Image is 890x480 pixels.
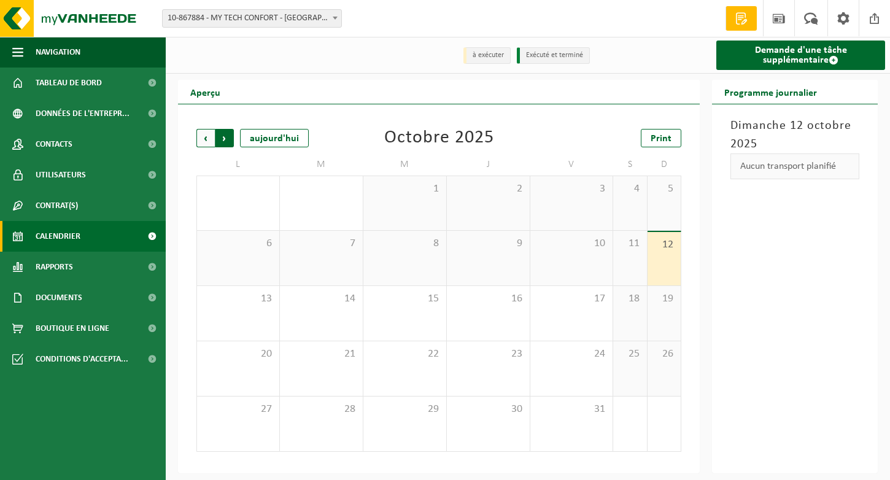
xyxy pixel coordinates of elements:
[536,237,607,250] span: 10
[203,403,273,416] span: 27
[536,347,607,361] span: 24
[196,153,280,176] td: L
[370,347,440,361] span: 22
[286,237,357,250] span: 7
[463,47,511,64] li: à exécuter
[453,403,524,416] span: 30
[536,403,607,416] span: 31
[36,221,80,252] span: Calendrier
[453,237,524,250] span: 9
[712,80,829,104] h2: Programme journalier
[36,160,86,190] span: Utilisateurs
[363,153,447,176] td: M
[641,129,681,147] a: Print
[178,80,233,104] h2: Aperçu
[36,98,130,129] span: Données de l'entrepr...
[286,347,357,361] span: 21
[286,403,357,416] span: 28
[203,237,273,250] span: 6
[36,252,73,282] span: Rapports
[453,182,524,196] span: 2
[203,292,273,306] span: 13
[654,292,675,306] span: 19
[370,292,440,306] span: 15
[36,282,82,313] span: Documents
[536,182,607,196] span: 3
[619,292,640,306] span: 18
[517,47,590,64] li: Exécuté et terminé
[453,347,524,361] span: 23
[36,68,102,98] span: Tableau de bord
[384,129,494,147] div: Octobre 2025
[215,129,234,147] span: Suivant
[716,41,885,70] a: Demande d'une tâche supplémentaire
[196,129,215,147] span: Précédent
[36,190,78,221] span: Contrat(s)
[613,153,647,176] td: S
[36,344,128,374] span: Conditions d'accepta...
[162,9,342,28] span: 10-867884 - MY TECH CONFORT - VILLEROT
[619,182,640,196] span: 4
[730,117,859,153] h3: Dimanche 12 octobre 2025
[163,10,341,27] span: 10-867884 - MY TECH CONFORT - VILLEROT
[654,238,675,252] span: 12
[654,347,675,361] span: 26
[447,153,530,176] td: J
[453,292,524,306] span: 16
[370,182,440,196] span: 1
[203,347,273,361] span: 20
[651,134,671,144] span: Print
[370,237,440,250] span: 8
[730,153,859,179] div: Aucun transport planifié
[648,153,681,176] td: D
[280,153,363,176] td: M
[36,129,72,160] span: Contacts
[286,292,357,306] span: 14
[530,153,614,176] td: V
[619,237,640,250] span: 11
[36,313,109,344] span: Boutique en ligne
[36,37,80,68] span: Navigation
[619,347,640,361] span: 25
[240,129,309,147] div: aujourd'hui
[654,182,675,196] span: 5
[370,403,440,416] span: 29
[536,292,607,306] span: 17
